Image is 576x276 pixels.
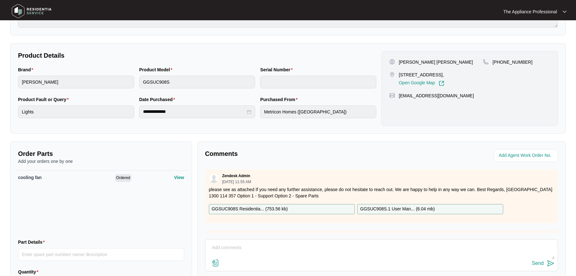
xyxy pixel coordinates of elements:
[18,158,184,164] p: Add your orders one by one
[399,80,444,86] a: Open Google Map
[399,72,444,78] p: [STREET_ADDRESS],
[139,67,175,73] label: Product Model
[18,149,184,158] p: Order Parts
[209,174,219,183] img: user.svg
[18,248,184,261] input: Part Details
[9,2,54,21] img: residentia service logo
[563,10,567,13] img: dropdown arrow
[212,206,288,213] p: GGSUC908S Residentia... ( 753.56 kb )
[547,260,554,267] img: send-icon.svg
[389,93,395,98] img: map-pin
[18,51,376,60] p: Product Details
[532,259,554,268] button: Send
[212,259,219,267] img: file-attachment-doc.svg
[18,239,47,245] label: Part Details
[499,152,554,159] input: Add Agent Work Order No.
[389,72,395,77] img: map-pin
[143,108,246,115] input: Date Purchased
[439,80,444,86] img: Link-External
[209,186,554,199] p: please see as attached If you need any further assistance, please do not hesitate to reach out. W...
[503,9,557,15] p: The Appliance Professional
[399,59,473,65] p: [PERSON_NAME] [PERSON_NAME]
[115,174,131,182] span: Ordered
[260,96,300,103] label: Purchased From
[139,76,255,88] input: Product Model
[18,269,41,275] label: Quantity
[174,174,184,181] p: View
[205,149,377,158] p: Comments
[18,175,42,180] span: cooling fan
[532,260,544,266] div: Send
[260,67,295,73] label: Serial Number
[483,59,489,65] img: map-pin
[222,180,251,184] p: [DATE] 11:55 AM
[389,59,395,65] img: user-pin
[139,96,178,103] label: Date Purchased
[399,93,474,99] p: [EMAIL_ADDRESS][DOMAIN_NAME]
[222,173,250,178] p: Zendesk Admin
[260,76,376,88] input: Serial Number
[18,67,36,73] label: Brand
[360,206,435,213] p: GGSUC908S.1 User Man... ( 6.04 mb )
[260,106,376,118] input: Purchased From
[492,59,532,65] p: [PHONE_NUMBER]
[18,106,134,118] input: Product Fault or Query
[18,76,134,88] input: Brand
[18,96,71,103] label: Product Fault or Query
